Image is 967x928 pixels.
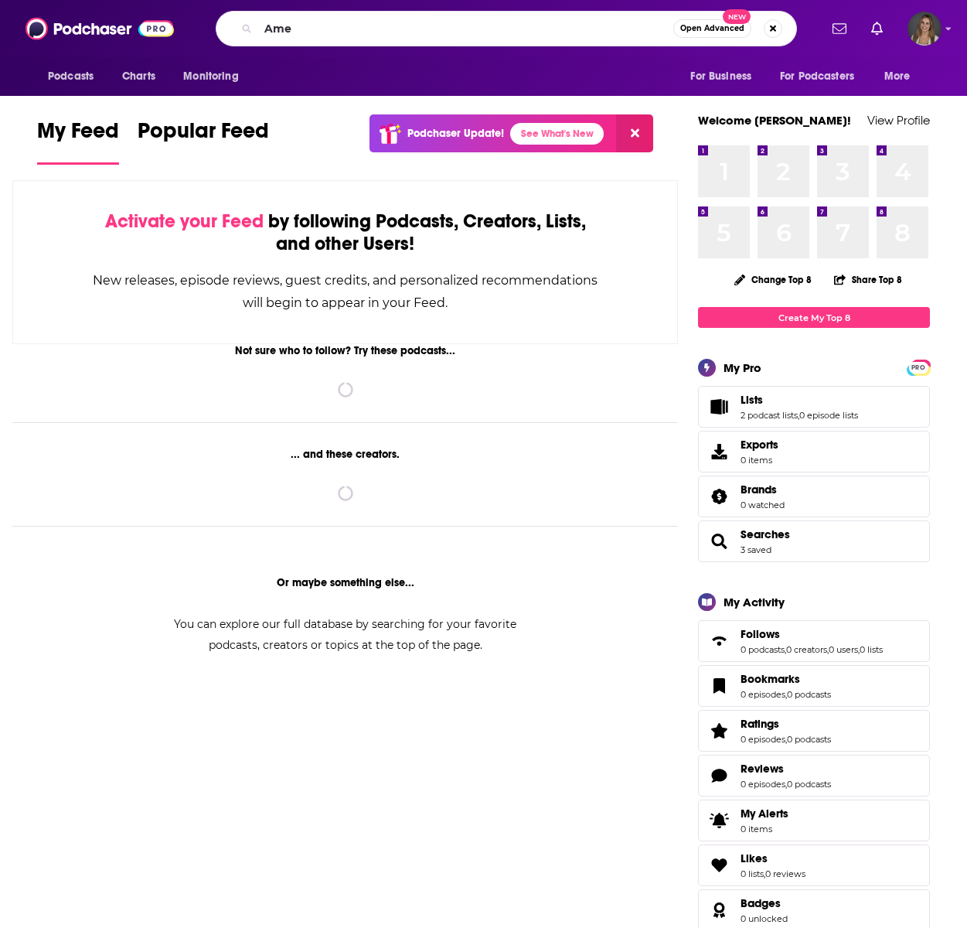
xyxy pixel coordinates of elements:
[724,360,761,375] div: My Pro
[698,844,930,886] span: Likes
[703,765,734,786] a: Reviews
[741,824,788,834] span: 0 items
[785,779,787,790] span: ,
[138,118,269,165] a: Popular Feed
[183,66,238,87] span: Monitoring
[785,644,786,655] span: ,
[829,644,858,655] a: 0 users
[698,710,930,752] span: Ratings
[785,734,787,745] span: ,
[703,720,734,742] a: Ratings
[907,12,941,46] img: User Profile
[679,62,771,91] button: open menu
[703,486,734,507] a: Brands
[741,913,788,924] a: 0 unlocked
[703,396,734,418] a: Lists
[741,527,790,541] a: Searches
[703,531,734,552] a: Searches
[741,627,883,641] a: Follows
[741,410,798,421] a: 2 podcast lists
[741,896,781,910] span: Badges
[698,113,851,128] a: Welcome [PERSON_NAME]!
[105,210,264,233] span: Activate your Feed
[741,689,785,700] a: 0 episodes
[90,269,600,314] div: New releases, episode reviews, guest credits, and personalized recommendations will begin to appe...
[741,868,764,879] a: 0 lists
[703,899,734,921] a: Badges
[799,410,858,421] a: 0 episode lists
[26,14,174,43] a: Podchaser - Follow, Share and Rate Podcasts
[698,386,930,428] span: Lists
[826,15,853,42] a: Show notifications dropdown
[741,779,785,790] a: 0 episodes
[155,614,536,656] div: You can explore our full database by searching for your favorite podcasts, creators or topics at ...
[741,851,805,865] a: Likes
[787,779,831,790] a: 0 podcasts
[741,762,831,776] a: Reviews
[741,717,831,731] a: Ratings
[827,644,829,655] span: ,
[741,851,768,865] span: Likes
[703,810,734,831] span: My Alerts
[785,689,787,700] span: ,
[786,644,827,655] a: 0 creators
[741,896,788,910] a: Badges
[112,62,165,91] a: Charts
[741,672,800,686] span: Bookmarks
[37,62,114,91] button: open menu
[741,644,785,655] a: 0 podcasts
[741,483,777,496] span: Brands
[909,361,928,373] a: PRO
[741,672,831,686] a: Bookmarks
[48,66,94,87] span: Podcasts
[741,734,785,745] a: 0 episodes
[741,483,785,496] a: Brands
[12,576,678,589] div: Or maybe something else...
[741,393,763,407] span: Lists
[780,66,854,87] span: For Podcasters
[216,11,797,46] div: Search podcasts, credits, & more...
[833,264,903,295] button: Share Top 8
[741,438,778,452] span: Exports
[764,868,765,879] span: ,
[698,520,930,562] span: Searches
[725,270,821,289] button: Change Top 8
[787,734,831,745] a: 0 podcasts
[909,362,928,374] span: PRO
[698,755,930,797] span: Reviews
[798,410,799,421] span: ,
[37,118,119,165] a: My Feed
[867,113,930,128] a: View Profile
[741,393,858,407] a: Lists
[12,344,678,357] div: Not sure who to follow? Try these podcasts...
[703,630,734,652] a: Follows
[741,807,788,821] span: My Alerts
[90,210,600,255] div: by following Podcasts, Creators, Lists, and other Users!
[723,9,751,24] span: New
[680,25,744,32] span: Open Advanced
[690,66,751,87] span: For Business
[724,595,785,609] div: My Activity
[703,441,734,462] span: Exports
[858,644,860,655] span: ,
[787,689,831,700] a: 0 podcasts
[860,644,883,655] a: 0 lists
[770,62,877,91] button: open menu
[741,500,785,510] a: 0 watched
[698,665,930,707] span: Bookmarks
[407,127,504,140] p: Podchaser Update!
[12,448,678,461] div: ... and these creators.
[741,544,771,555] a: 3 saved
[122,66,155,87] span: Charts
[698,307,930,328] a: Create My Top 8
[703,855,734,876] a: Likes
[673,19,751,38] button: Open AdvancedNew
[138,118,269,153] span: Popular Feed
[884,66,911,87] span: More
[741,455,778,466] span: 0 items
[741,627,780,641] span: Follows
[698,476,930,517] span: Brands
